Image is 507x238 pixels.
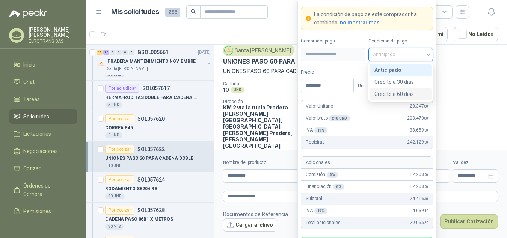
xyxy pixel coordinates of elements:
[306,183,344,190] p: Financiación
[370,88,432,100] div: Crédito a 60 días
[223,67,498,75] p: UNIONES PASO 60 PARA CADENA DOBLE
[105,84,139,93] div: Por adjudicar
[9,109,77,124] a: Solicitudes
[407,139,428,146] span: 242.129
[440,214,498,229] button: Publicar Cotización
[374,78,427,86] div: Crédito a 30 días
[137,177,165,182] p: SOL057624
[165,8,180,17] span: 288
[105,216,173,223] p: CADENA PASO 06B1 X METROS
[86,142,214,172] a: Por cotizarSOL057622UNIONES PASO 60 PARA CADENA DOBLE10 UND
[424,209,428,213] span: ,12
[97,50,103,55] div: 15
[407,115,428,122] span: 203.470
[410,171,428,178] span: 12.208
[9,161,77,176] a: Cotizar
[9,9,47,18] img: Logo peakr
[410,183,428,190] span: 12.208
[23,61,35,69] span: Inicio
[105,155,193,162] p: UNIONES PASO 60 PARA CADENA DOBLE
[370,76,432,88] div: Crédito a 30 días
[223,81,319,86] p: Cantidad
[374,90,427,98] div: Crédito a 60 días
[223,58,344,65] p: UNIONES PASO 60 PARA CADENA DOBLE
[23,78,35,86] span: Chat
[86,172,214,203] a: Por cotizarSOL057624RODAMIENTO SB204 RS30 UND
[301,69,353,76] label: Precio
[306,103,333,110] p: Valor Unitario
[410,103,428,110] span: 20.347
[191,9,196,14] span: search
[129,50,134,55] div: 0
[314,10,428,27] p: La condición de pago de este comprador ha cambiado.
[23,95,40,103] span: Tareas
[105,193,125,199] div: 30 UND
[23,182,70,198] span: Órdenes de Compra
[306,219,341,226] p: Total adicionales
[23,164,41,173] span: Cotizar
[23,207,51,215] span: Remisiones
[9,75,77,89] a: Chat
[105,206,134,215] div: Por cotizar
[306,195,322,202] p: Subtotal
[374,66,427,74] div: Anticipado
[116,50,122,55] div: 0
[412,207,428,214] span: 4.639
[105,102,122,108] div: 5 UND
[223,45,294,56] div: Santa [PERSON_NAME]
[137,208,165,213] p: SOL057628
[223,99,303,104] p: Dirección
[23,147,58,155] span: Negociaciones
[9,204,77,218] a: Remisiones
[223,159,345,166] label: Nombre del producto
[373,49,429,60] span: Anticipado
[223,218,277,232] button: Cargar archivo
[105,175,134,184] div: Por cotizar
[9,144,77,158] a: Negociaciones
[137,147,165,152] p: SOL057622
[314,208,328,214] div: 19 %
[97,60,106,69] img: Company Logo
[105,185,157,193] p: RODAMIENTO SB204 RS
[340,20,380,26] span: no mostrar mas
[424,221,428,225] span: ,52
[314,127,328,133] div: 19 %
[329,115,350,121] div: x 10 UND
[107,66,148,72] p: Santa [PERSON_NAME]
[86,203,214,233] a: Por cotizarSOL057628CADENA PASO 06B1 X METROS30 MTS
[225,46,233,55] img: Company Logo
[23,112,49,121] span: Solicitudes
[223,104,303,149] p: KM 2 vía la tupia Pradera-[PERSON_NAME][GEOGRAPHIC_DATA], [GEOGRAPHIC_DATA][PERSON_NAME] Pradera ...
[370,64,432,76] div: Anticipado
[107,58,196,65] p: PRADERA MANTENIMIENTO NOVIEMBRE
[410,219,428,226] span: 29.055
[231,87,244,93] div: UND
[410,195,428,202] span: 24.416
[97,48,212,72] a: 15 12 0 0 0 0 GSOL005661[DATE] Company LogoPRADERA MANTENIMIENTO NOVIEMBRESanta [PERSON_NAME]
[122,50,128,55] div: 0
[424,197,428,201] span: ,40
[110,50,115,55] div: 0
[424,128,428,132] span: ,30
[9,179,77,201] a: Órdenes de Compra
[105,224,124,230] div: 30 MTS
[9,58,77,72] a: Inicio
[9,127,77,141] a: Licitaciones
[410,127,428,134] span: 38.659
[105,145,134,154] div: Por cotizar
[306,127,327,134] p: IVA
[86,81,214,111] a: Por adjudicarSOL057617HERMAFRODITAS DOBLE PARA CADENA PASO 605 UND
[111,6,159,17] h1: Mis solicitudes
[453,159,498,166] label: Validez
[306,16,311,21] span: exclamation-circle
[142,86,170,91] p: SOL057617
[306,159,330,166] p: Adicionales
[105,163,125,169] div: 10 UND
[223,86,229,93] p: 10
[306,207,327,214] p: IVA
[306,115,350,122] p: Valor bruto
[137,50,169,55] p: GSOL005661
[105,94,199,101] p: HERMAFRODITAS DOBLE PARA CADENA PASO 60
[105,114,134,123] div: Por cotizar
[424,104,428,108] span: ,00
